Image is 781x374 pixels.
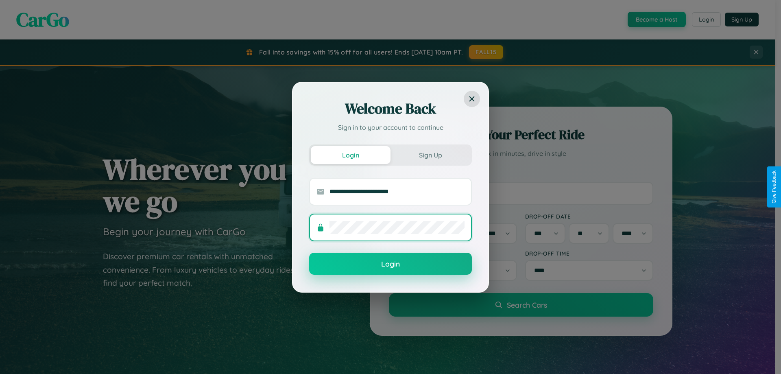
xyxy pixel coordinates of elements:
button: Login [311,146,390,164]
div: Give Feedback [771,171,777,203]
button: Sign Up [390,146,470,164]
p: Sign in to your account to continue [309,122,472,132]
h2: Welcome Back [309,99,472,118]
button: Login [309,253,472,275]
